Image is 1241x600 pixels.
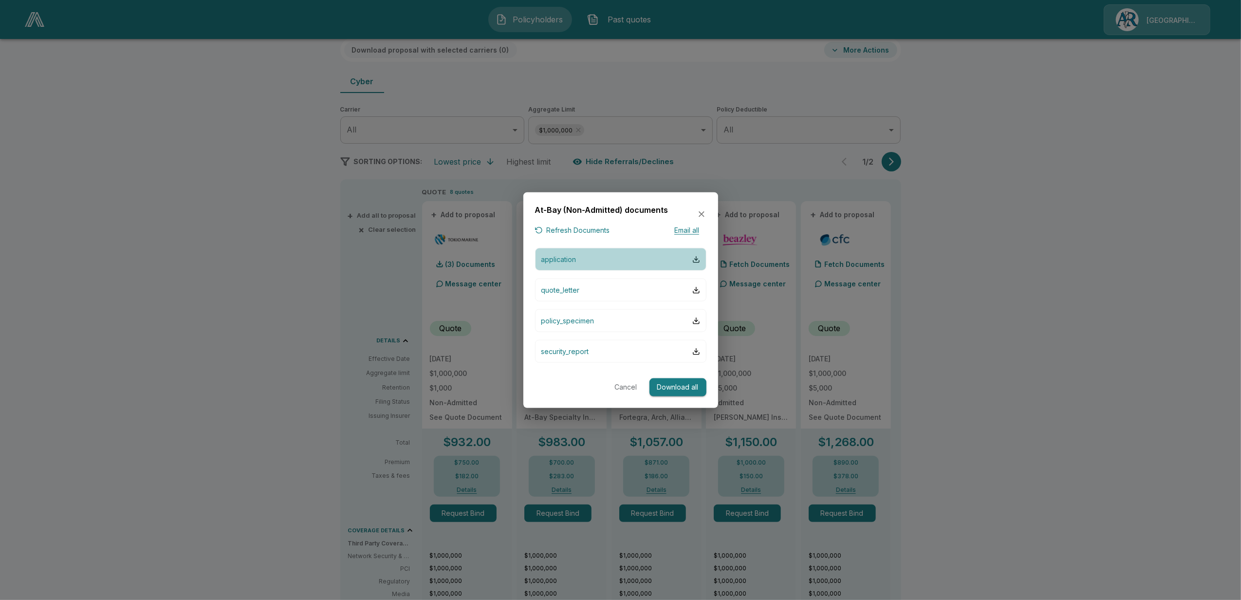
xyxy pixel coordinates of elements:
button: Cancel [611,378,642,396]
button: Email all [667,224,706,236]
button: quote_letter [535,279,706,301]
p: quote_letter [541,285,580,295]
h6: At-Bay (Non-Admitted) documents [535,204,668,217]
p: policy_specimen [541,316,594,326]
p: security_report [541,346,589,356]
button: Refresh Documents [535,224,610,236]
button: Download all [649,378,706,396]
button: policy_specimen [535,309,706,332]
p: application [541,254,576,264]
button: application [535,248,706,271]
button: security_report [535,340,706,363]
